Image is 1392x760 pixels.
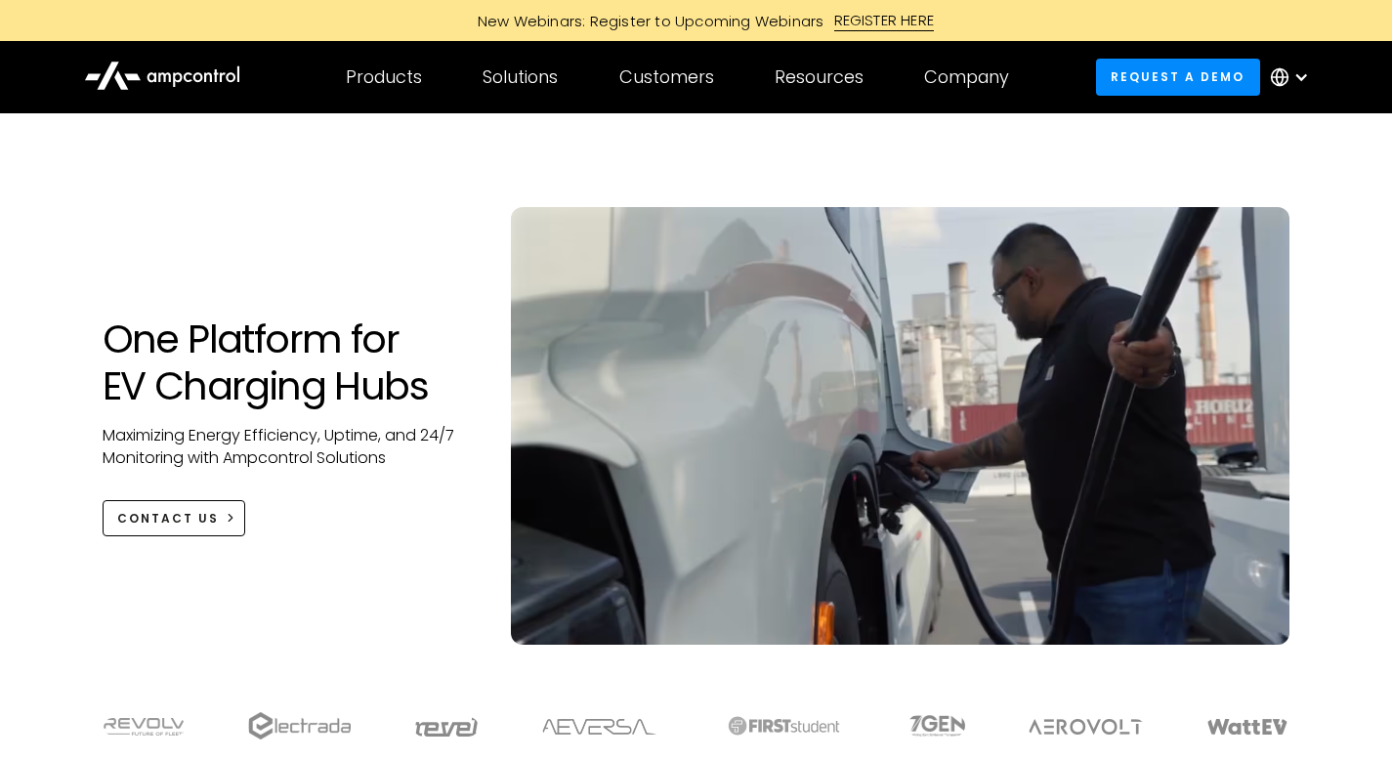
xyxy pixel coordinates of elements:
[117,510,219,528] div: CONTACT US
[1028,719,1144,735] img: Aerovolt Logo
[483,66,558,88] div: Solutions
[248,712,351,739] img: electrada logo
[1206,719,1288,735] img: WattEV logo
[619,66,714,88] div: Customers
[346,66,422,88] div: Products
[103,316,473,409] h1: One Platform for EV Charging Hubs
[924,66,1009,88] div: Company
[834,10,935,31] div: REGISTER HERE
[257,10,1136,31] a: New Webinars: Register to Upcoming WebinarsREGISTER HERE
[103,425,473,469] p: Maximizing Energy Efficiency, Uptime, and 24/7 Monitoring with Ampcontrol Solutions
[458,11,834,31] div: New Webinars: Register to Upcoming Webinars
[1096,59,1260,95] a: Request a demo
[775,66,864,88] div: Resources
[103,500,246,536] a: CONTACT US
